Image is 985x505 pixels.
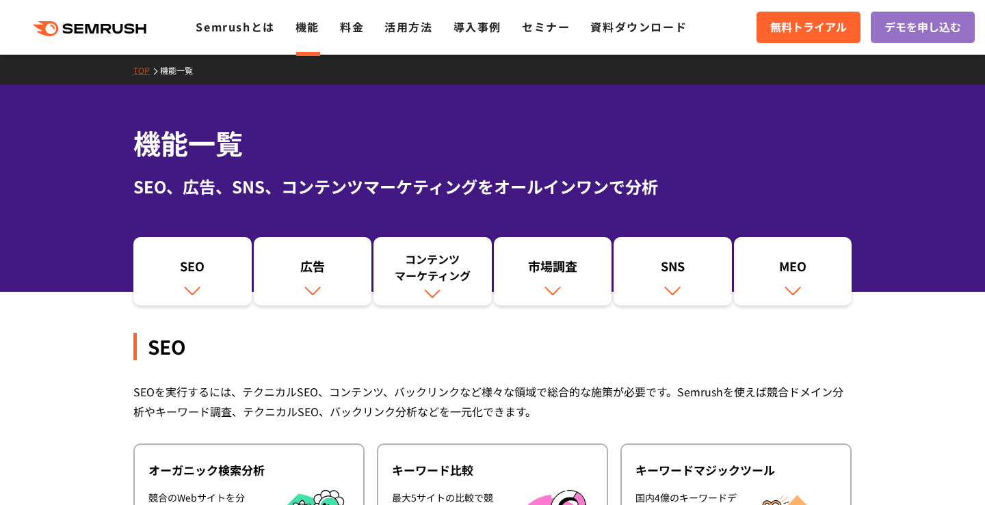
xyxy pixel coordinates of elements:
[133,333,852,360] div: SEO
[380,251,485,284] div: コンテンツ マーケティング
[620,258,725,281] div: SNS
[133,382,852,422] div: SEOを実行するには、テクニカルSEO、コンテンツ、バックリンクなど様々な領域で総合的な施策が必要です。Semrushを使えば競合ドメイン分析やキーワード調査、テクニカルSEO、バックリンク分析...
[590,18,687,35] a: 資料ダウンロード
[770,18,847,36] span: 無料トライアル
[140,258,245,281] div: SEO
[392,462,593,478] div: キーワード比較
[501,258,605,281] div: 市場調査
[373,237,492,305] a: コンテンツマーケティング
[614,237,732,305] a: SNS
[160,64,203,76] a: 機能一覧
[133,174,852,199] div: SEO、広告、SNS、コンテンツマーケティングをオールインワンで分析
[340,18,364,35] a: 料金
[494,237,612,305] a: 市場調査
[454,18,501,35] a: 導入事例
[741,258,845,281] div: MEO
[196,18,274,35] a: Semrushとは
[133,64,160,76] a: TOP
[871,12,975,43] a: デモを申し込む
[133,237,252,305] a: SEO
[133,123,852,163] h1: 機能一覧
[884,18,961,36] span: デモを申し込む
[261,258,365,281] div: 広告
[757,12,861,43] a: 無料トライアル
[384,18,432,35] a: 活用方法
[522,18,570,35] a: セミナー
[148,462,350,478] div: オーガニック検索分析
[635,462,837,478] div: キーワードマジックツール
[734,237,852,305] a: MEO
[295,18,319,35] a: 機能
[254,237,372,305] a: 広告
